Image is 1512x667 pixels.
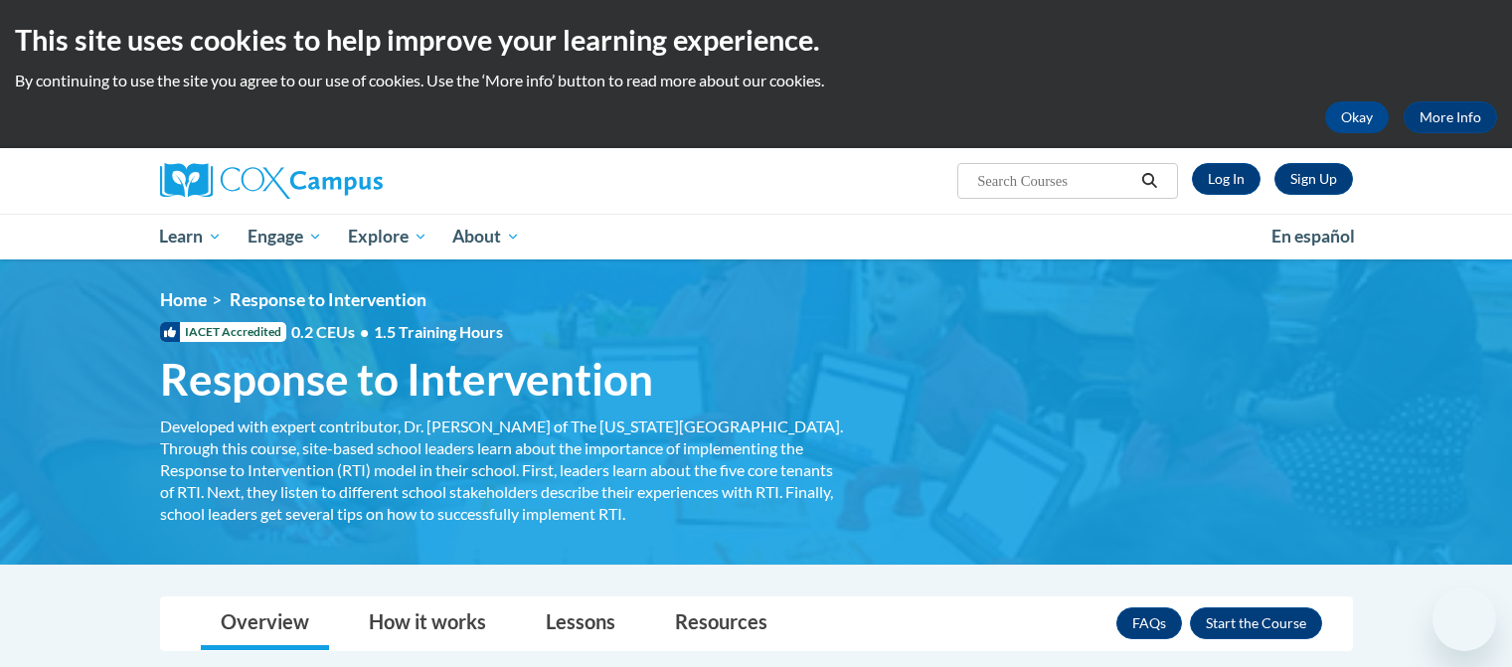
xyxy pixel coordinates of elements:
button: Okay [1325,101,1389,133]
span: En español [1271,226,1355,247]
a: How it works [349,597,506,650]
img: Cox Campus [160,163,383,199]
span: About [452,225,520,249]
span: 1.5 Training Hours [374,322,503,341]
a: About [439,214,533,259]
a: Resources [655,597,787,650]
a: Explore [335,214,440,259]
span: Response to Intervention [160,353,653,406]
a: En español [1259,216,1368,257]
span: • [360,322,369,341]
span: IACET Accredited [160,322,286,342]
a: Home [160,289,207,310]
iframe: Button to launch messaging window [1432,587,1496,651]
div: Main menu [130,214,1383,259]
input: Search Courses [975,169,1134,193]
a: Learn [147,214,236,259]
button: Search [1134,169,1164,193]
a: More Info [1404,101,1497,133]
h2: This site uses cookies to help improve your learning experience. [15,20,1497,60]
span: Learn [159,225,222,249]
a: Lessons [526,597,635,650]
a: FAQs [1116,607,1182,639]
div: Developed with expert contributor, Dr. [PERSON_NAME] of The [US_STATE][GEOGRAPHIC_DATA]. Through ... [160,416,846,525]
span: Explore [348,225,427,249]
a: Register [1274,163,1353,195]
span: Response to Intervention [230,289,426,310]
a: Cox Campus [160,163,538,199]
a: Log In [1192,163,1260,195]
span: Engage [248,225,322,249]
a: Engage [235,214,335,259]
span: 0.2 CEUs [291,321,503,343]
p: By continuing to use the site you agree to our use of cookies. Use the ‘More info’ button to read... [15,70,1497,91]
a: Overview [201,597,329,650]
button: Enroll [1190,607,1322,639]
